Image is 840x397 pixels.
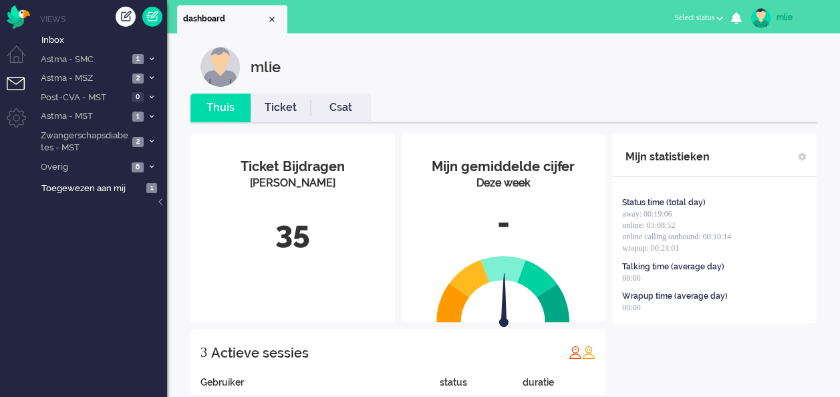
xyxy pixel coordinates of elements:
div: status [440,376,523,396]
div: Gebruiker [190,376,440,396]
div: Mijn gemiddelde cijfer [412,157,596,176]
li: Tickets menu [7,77,37,107]
div: Creëer ticket [116,7,136,27]
img: arrow.svg [476,273,533,330]
img: profile_orange.svg [582,346,595,359]
li: Thuis [190,94,251,122]
a: Thuis [190,100,251,116]
span: Inbox [41,34,167,47]
div: Close tab [267,14,277,25]
li: Dashboard [177,5,287,33]
span: 00:00 [622,303,640,312]
a: Toegewezen aan mij 1 [39,180,167,195]
span: 1 [132,54,144,64]
a: Ticket [251,100,311,116]
div: Wrapup time (average day) [622,291,728,302]
span: 1 [132,112,144,122]
img: customer.svg [200,47,241,87]
div: duratie [523,376,605,396]
li: Ticket [251,94,311,122]
a: Omnidesk [7,9,30,19]
span: 0 [132,92,144,102]
span: Astma - MSZ [39,72,128,85]
span: Zwangerschapsdiabetes - MST [39,130,128,154]
div: Talking time (average day) [622,261,724,273]
div: 35 [200,211,385,255]
div: Actieve sessies [211,340,309,366]
span: Toegewezen aan mij [41,182,142,195]
li: Views [40,13,167,25]
img: semi_circle.svg [436,255,570,323]
a: mlie [748,8,827,28]
li: Admin menu [7,108,37,138]
div: Ticket Bijdragen [200,157,385,176]
div: Mijn statistieken [625,144,710,170]
span: Astma - SMC [39,53,128,66]
div: Deze week [412,176,596,191]
button: Select status [666,8,731,27]
img: flow_omnibird.svg [7,5,30,29]
span: dashboard [183,13,267,25]
img: profile_red.svg [569,346,582,359]
li: Dashboard menu [7,45,37,76]
div: 3 [200,339,207,366]
span: Select status [674,13,714,22]
span: 6 [132,162,144,172]
div: Status time (total day) [622,197,706,209]
a: Inbox [39,32,167,47]
div: mlie [777,11,827,24]
li: Csat [311,94,371,122]
div: - [412,201,596,245]
li: Select status [666,4,731,33]
span: Overig [39,161,128,174]
div: mlie [251,47,281,87]
span: Post-CVA - MST [39,92,128,104]
span: away: 00:19:06 online: 03:08:52 online calling outbound: 00:10:14 wrapup: 00:21:01 [622,209,731,253]
a: Quick Ticket [142,7,162,27]
a: Csat [311,100,371,116]
span: 2 [132,137,144,147]
div: [PERSON_NAME] [200,176,385,191]
span: Astma - MST [39,110,128,123]
span: 1 [146,183,157,193]
span: 00:00 [622,273,640,283]
span: 2 [132,74,144,84]
img: avatar [751,8,771,28]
